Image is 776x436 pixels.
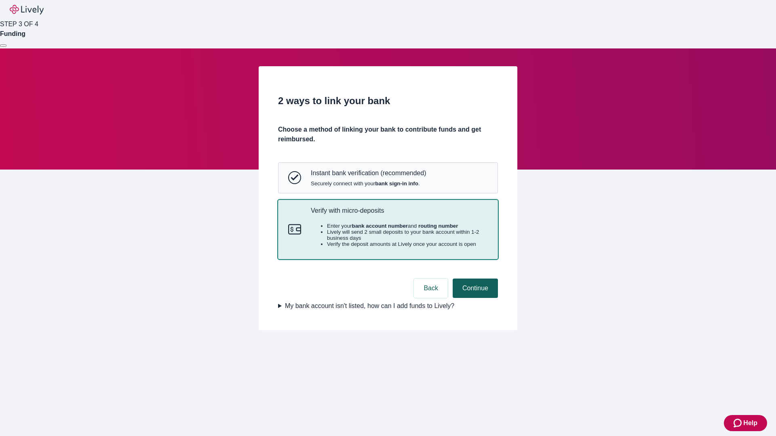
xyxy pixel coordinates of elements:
span: Securely connect with your . [311,180,426,187]
strong: routing number [418,223,458,229]
button: Continue [453,279,498,298]
svg: Zendesk support icon [734,418,743,428]
button: Back [414,279,448,298]
p: Verify with micro-deposits [311,207,488,214]
strong: bank account number [352,223,408,229]
summary: My bank account isn't listed, how can I add funds to Lively? [278,301,498,311]
li: Verify the deposit amounts at Lively once your account is open [327,241,488,247]
li: Enter your and [327,223,488,229]
img: Lively [10,5,44,15]
button: Micro-depositsVerify with micro-depositsEnter yourbank account numberand routing numberLively wil... [278,200,498,259]
svg: Instant bank verification [288,171,301,184]
strong: bank sign-in info [375,180,418,187]
svg: Micro-deposits [288,223,301,236]
li: Lively will send 2 small deposits to your bank account within 1-2 business days [327,229,488,241]
span: Help [743,418,757,428]
button: Instant bank verificationInstant bank verification (recommended)Securely connect with yourbank si... [278,163,498,193]
h4: Choose a method of linking your bank to contribute funds and get reimbursed. [278,125,498,144]
h2: 2 ways to link your bank [278,94,498,108]
p: Instant bank verification (recommended) [311,169,426,177]
button: Zendesk support iconHelp [724,415,767,431]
